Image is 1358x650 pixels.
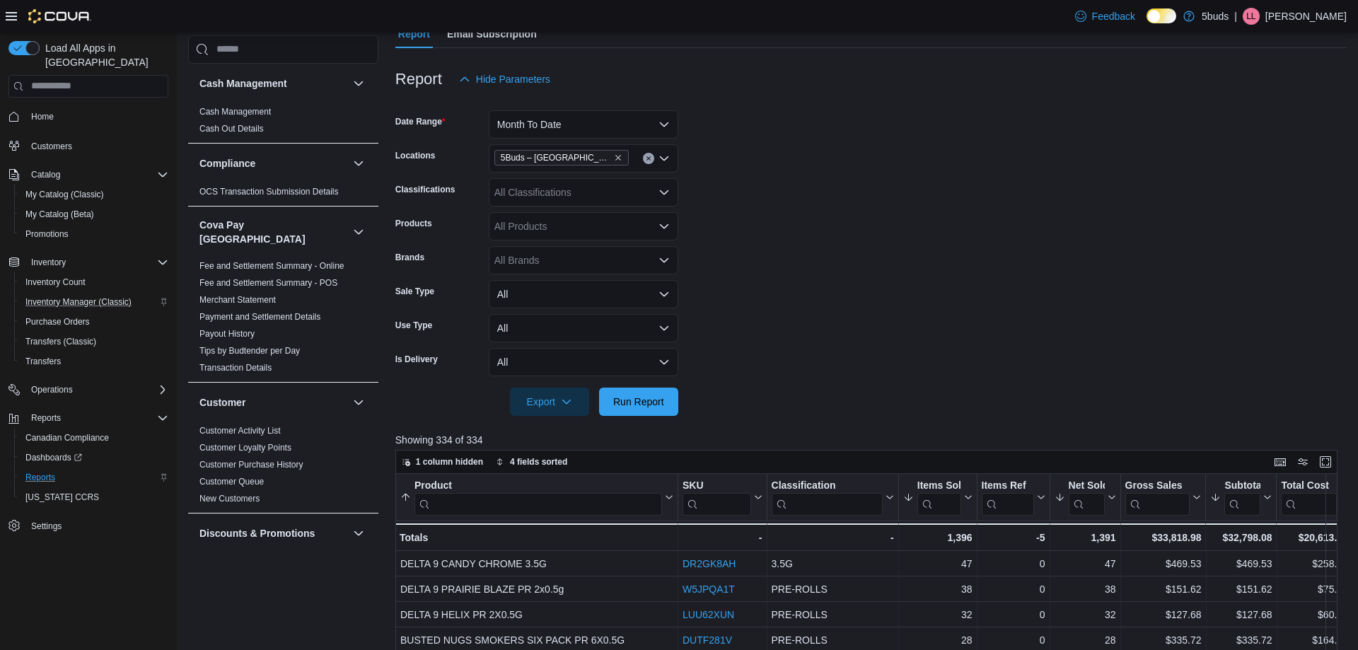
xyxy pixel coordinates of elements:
[414,480,662,516] div: Product
[20,206,100,223] a: My Catalog (Beta)
[199,395,245,410] h3: Customer
[40,41,168,69] span: Load All Apps in [GEOGRAPHIC_DATA]
[199,106,271,117] span: Cash Management
[199,76,287,91] h3: Cash Management
[1281,480,1336,516] div: Total Cost
[489,348,678,376] button: All
[31,521,62,532] span: Settings
[395,252,424,263] label: Brands
[199,526,347,540] button: Discounts & Promotions
[350,155,367,172] button: Compliance
[20,226,168,243] span: Promotions
[658,255,670,266] button: Open list of options
[771,480,893,516] button: Classification
[199,260,344,272] span: Fee and Settlement Summary - Online
[981,480,1033,516] div: Items Ref
[25,254,71,271] button: Inventory
[3,380,174,400] button: Operations
[395,354,438,365] label: Is Delivery
[447,20,537,48] span: Email Subscription
[199,107,271,117] a: Cash Management
[395,286,434,297] label: Sale Type
[188,257,378,382] div: Cova Pay [GEOGRAPHIC_DATA]
[489,280,678,308] button: All
[1224,480,1260,493] div: Subtotal
[1317,453,1334,470] button: Enter fullscreen
[416,456,483,468] span: 1 column hidden
[350,394,367,411] button: Customer
[20,274,168,291] span: Inventory Count
[25,517,168,535] span: Settings
[199,278,337,288] a: Fee and Settlement Summary - POS
[771,581,893,598] div: PRE-ROLLS
[20,333,102,350] a: Transfers (Classic)
[188,103,378,143] div: Cash Management
[3,516,174,536] button: Settings
[658,221,670,232] button: Open list of options
[199,295,276,305] a: Merchant Statement
[199,425,281,436] span: Customer Activity List
[20,226,74,243] a: Promotions
[1294,453,1311,470] button: Display options
[14,487,174,507] button: [US_STATE] CCRS
[1068,480,1104,516] div: Net Sold
[199,218,347,246] button: Cova Pay [GEOGRAPHIC_DATA]
[14,428,174,448] button: Canadian Compliance
[199,346,300,356] a: Tips by Budtender per Day
[917,480,961,516] div: Items Sold
[3,135,174,156] button: Customers
[3,408,174,428] button: Reports
[199,442,291,453] span: Customer Loyalty Points
[3,253,174,272] button: Inventory
[20,353,66,370] a: Transfers
[400,606,673,623] div: DELTA 9 HELIX PR 2X0.5G
[1125,529,1201,546] div: $33,818.98
[199,459,303,470] span: Customer Purchase History
[453,65,556,93] button: Hide Parameters
[25,166,168,183] span: Catalog
[1210,632,1272,649] div: $335.72
[613,395,664,409] span: Run Report
[25,518,67,535] a: Settings
[658,153,670,164] button: Open list of options
[395,116,446,127] label: Date Range
[25,410,168,426] span: Reports
[20,206,168,223] span: My Catalog (Beta)
[1147,23,1147,24] span: Dark Mode
[14,448,174,468] a: Dashboards
[903,480,973,516] button: Items Sold
[199,294,276,306] span: Merchant Statement
[1234,8,1237,25] p: |
[25,228,69,240] span: Promotions
[903,606,973,623] div: 32
[31,384,73,395] span: Operations
[350,75,367,92] button: Cash Management
[25,432,109,443] span: Canadian Compliance
[476,72,550,86] span: Hide Parameters
[25,336,96,347] span: Transfers (Classic)
[31,169,60,180] span: Catalog
[25,189,104,200] span: My Catalog (Classic)
[20,186,168,203] span: My Catalog (Classic)
[683,480,751,493] div: SKU
[683,480,762,516] button: SKU
[1054,606,1115,623] div: 32
[25,277,86,288] span: Inventory Count
[1054,480,1115,516] button: Net Sold
[188,422,378,513] div: Customer
[3,165,174,185] button: Catalog
[1281,581,1347,598] div: $75.62
[489,314,678,342] button: All
[199,156,255,170] h3: Compliance
[1210,606,1272,623] div: $127.68
[771,480,882,516] div: Classification
[1125,606,1201,623] div: $127.68
[683,634,732,646] a: DUTF281V
[599,388,678,416] button: Run Report
[25,166,66,183] button: Catalog
[1224,480,1260,516] div: Subtotal
[400,555,673,572] div: DELTA 9 CANDY CHROME 3.5G
[14,204,174,224] button: My Catalog (Beta)
[981,529,1045,546] div: -5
